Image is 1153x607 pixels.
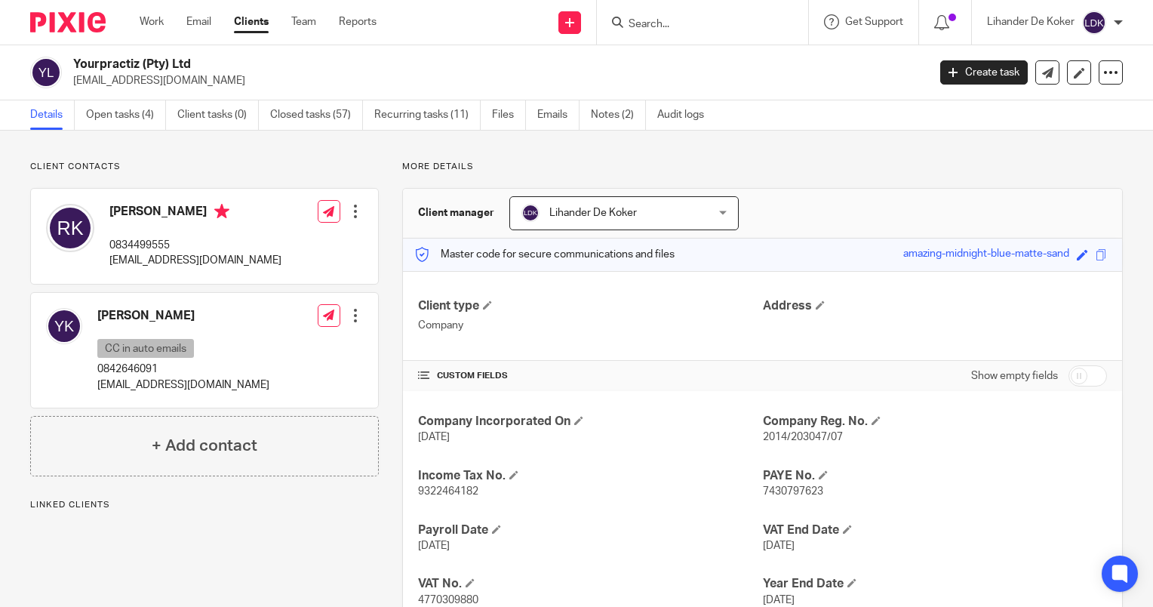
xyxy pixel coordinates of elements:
span: 7430797623 [763,486,823,497]
a: Open tasks (4) [86,100,166,130]
p: Lihander De Koker [987,14,1075,29]
img: Pixie [30,12,106,32]
a: Notes (2) [591,100,646,130]
h4: [PERSON_NAME] [109,204,281,223]
h3: Client manager [418,205,494,220]
a: Email [186,14,211,29]
a: Clients [234,14,269,29]
a: Create task [940,60,1028,85]
a: Closed tasks (57) [270,100,363,130]
label: Show empty fields [971,368,1058,384]
span: Get Support [845,17,903,27]
p: Linked clients [30,499,379,511]
a: Client tasks (0) [177,100,259,130]
h4: Income Tax No. [418,468,762,484]
a: Work [140,14,164,29]
p: [EMAIL_ADDRESS][DOMAIN_NAME] [73,73,918,88]
p: [EMAIL_ADDRESS][DOMAIN_NAME] [97,377,269,393]
h4: Company Reg. No. [763,414,1107,430]
span: [DATE] [763,541,795,551]
p: 0842646091 [97,362,269,377]
img: svg%3E [46,308,82,344]
input: Search [627,18,763,32]
span: Lihander De Koker [549,208,637,218]
i: Primary [214,204,229,219]
a: Details [30,100,75,130]
h4: Year End Date [763,576,1107,592]
span: [DATE] [418,432,450,442]
h2: Yourpractiz (Pty) Ltd [73,57,749,72]
h4: Payroll Date [418,522,762,538]
a: Recurring tasks (11) [374,100,481,130]
p: Company [418,318,762,333]
p: CC in auto emails [97,339,194,358]
span: 2014/203047/07 [763,432,843,442]
h4: Client type [418,298,762,314]
h4: + Add contact [152,434,257,458]
a: Files [492,100,526,130]
a: Emails [537,100,580,130]
img: svg%3E [1082,11,1106,35]
p: [EMAIL_ADDRESS][DOMAIN_NAME] [109,253,281,268]
h4: CUSTOM FIELDS [418,370,762,382]
img: svg%3E [30,57,62,88]
span: [DATE] [763,595,795,605]
h4: VAT No. [418,576,762,592]
a: Audit logs [657,100,715,130]
p: More details [402,161,1123,173]
a: Reports [339,14,377,29]
h4: Address [763,298,1107,314]
span: 4770309880 [418,595,478,605]
div: amazing-midnight-blue-matte-sand [903,246,1069,263]
span: [DATE] [418,541,450,551]
img: svg%3E [521,204,540,222]
span: 9322464182 [418,486,478,497]
h4: VAT End Date [763,522,1107,538]
a: Team [291,14,316,29]
p: 0834499555 [109,238,281,253]
p: Client contacts [30,161,379,173]
h4: [PERSON_NAME] [97,308,269,324]
img: svg%3E [46,204,94,252]
h4: PAYE No. [763,468,1107,484]
p: Master code for secure communications and files [414,247,675,262]
h4: Company Incorporated On [418,414,762,430]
